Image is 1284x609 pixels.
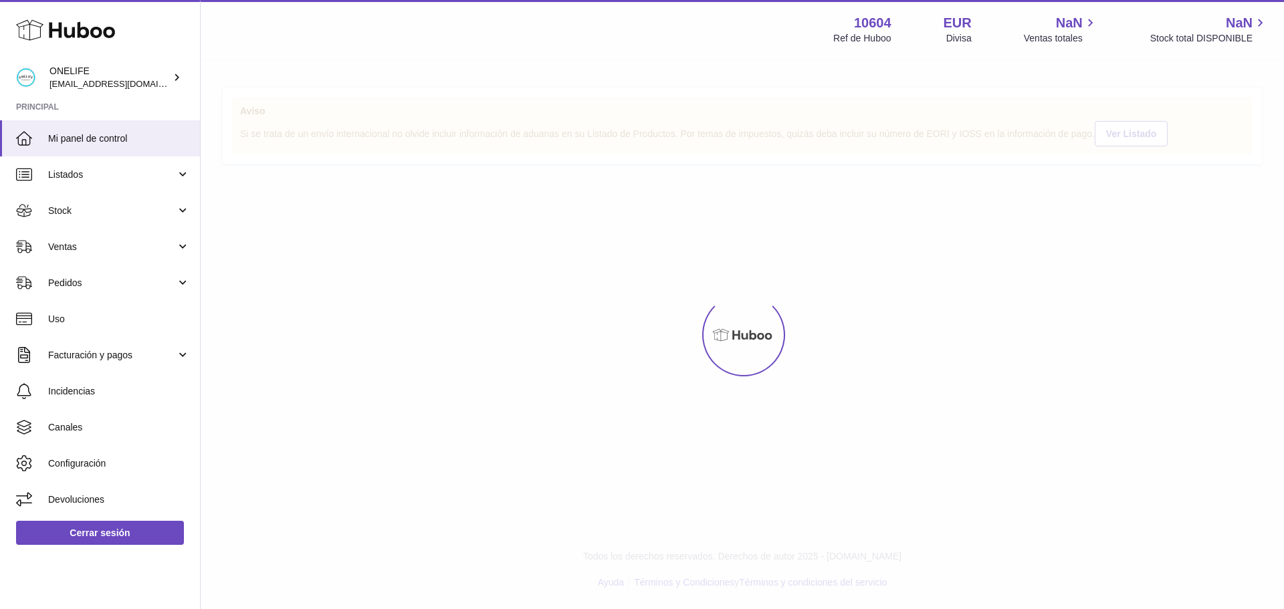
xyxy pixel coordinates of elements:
span: Listados [48,168,176,181]
div: ONELIFE [49,65,170,90]
span: Pedidos [48,277,176,289]
span: NaN [1056,14,1083,32]
span: Canales [48,421,190,434]
span: Facturación y pagos [48,349,176,362]
span: Uso [48,313,190,326]
strong: EUR [944,14,972,32]
span: [EMAIL_ADDRESS][DOMAIN_NAME] [49,78,197,89]
span: Configuración [48,457,190,470]
span: NaN [1226,14,1253,32]
span: Devoluciones [48,493,190,506]
a: NaN Ventas totales [1024,14,1098,45]
span: Ventas totales [1024,32,1098,45]
span: Incidencias [48,385,190,398]
span: Stock total DISPONIBLE [1150,32,1268,45]
a: NaN Stock total DISPONIBLE [1150,14,1268,45]
span: Stock [48,205,176,217]
a: Cerrar sesión [16,521,184,545]
strong: 10604 [854,14,891,32]
span: Mi panel de control [48,132,190,145]
span: Ventas [48,241,176,253]
img: internalAdmin-10604@internal.huboo.com [16,68,36,88]
div: Divisa [946,32,972,45]
div: Ref de Huboo [833,32,891,45]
